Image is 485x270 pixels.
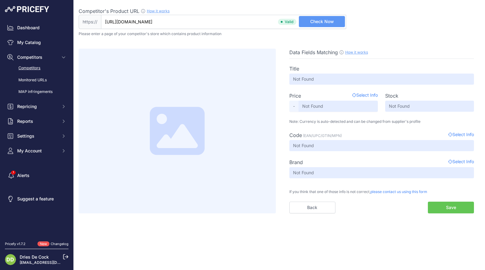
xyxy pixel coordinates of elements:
span: - [289,101,299,112]
span: Select Info [448,159,474,166]
input: - [299,101,378,112]
span: Select Info [352,92,378,99]
span: Competitor's Product URL [79,8,139,14]
a: Alerts [5,170,68,181]
a: My Catalog [5,37,68,48]
span: My Account [17,148,57,154]
span: please contact us using this form [370,189,427,194]
a: How it works [147,9,170,13]
label: Price [289,92,301,99]
span: (EAN/UPC/GTIN/MPN) [303,133,342,138]
input: www.onlineshop.com/product [101,15,346,29]
span: Code [289,132,302,138]
a: MAP infringements [5,87,68,97]
p: Please enter a page of your competitor's store which contains product information [79,31,480,36]
a: Back [289,202,335,213]
span: Check Now [310,18,334,25]
button: Save [428,202,474,213]
p: Note: Currency is auto-detected and can be changed from supplier's profile [289,119,474,124]
button: Repricing [5,101,68,112]
input: - [289,74,474,85]
button: Settings [5,131,68,142]
button: Check Now [299,16,345,27]
p: If you think that one of those info is not correct, [289,186,474,194]
span: Competitors [17,54,57,60]
a: Monitored URLs [5,75,68,86]
button: Reports [5,116,68,127]
span: Settings [17,133,57,139]
span: Data Fields Matching [289,49,338,55]
a: [EMAIL_ADDRESS][DOMAIN_NAME] [20,260,84,265]
span: Reports [17,118,57,124]
label: Stock [385,92,398,99]
input: - [289,167,474,178]
span: Select Info [448,131,474,139]
button: My Account [5,145,68,156]
a: Dashboard [5,22,68,33]
span: Repricing [17,103,57,110]
button: Competitors [5,52,68,63]
input: - [385,101,474,112]
a: Suggest a feature [5,193,68,204]
div: Pricefy v1.7.2 [5,241,25,247]
a: Competitors [5,63,68,74]
span: https:// [79,15,101,29]
input: - [289,140,474,151]
span: New [37,241,49,247]
a: Changelog [51,242,68,246]
a: How it works [345,50,368,54]
label: Title [289,65,299,72]
a: Dries De Cock [20,254,49,260]
nav: Sidebar [5,22,68,234]
img: Pricefy Logo [5,6,49,12]
label: Brand [289,159,303,166]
